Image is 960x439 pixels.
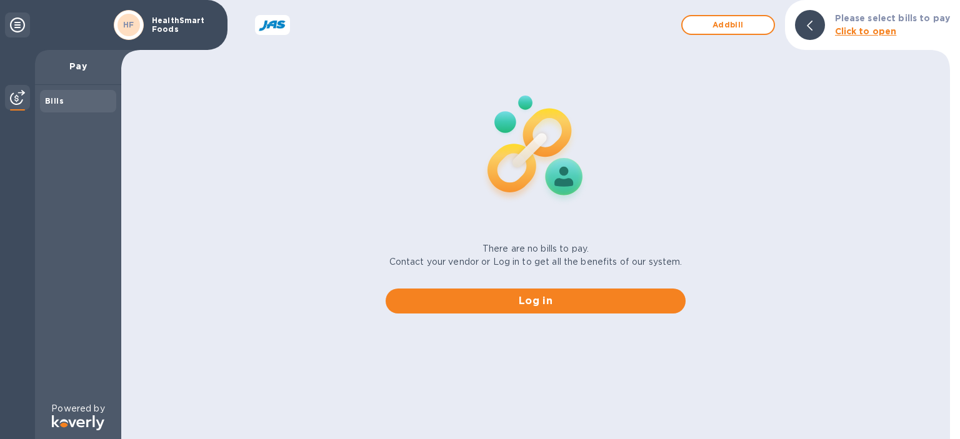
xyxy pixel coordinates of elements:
[396,293,676,308] span: Log in
[52,415,104,430] img: Logo
[386,289,686,313] button: Log in
[45,96,64,106] b: Bills
[835,26,897,36] b: Click to open
[692,17,764,32] span: Add bill
[389,242,682,269] p: There are no bills to pay. Contact your vendor or Log in to get all the benefits of our system.
[835,13,950,23] b: Please select bills to pay
[51,402,104,415] p: Powered by
[681,15,775,35] button: Addbill
[152,16,214,34] p: HealthSmart Foods
[45,60,111,72] p: Pay
[123,20,134,29] b: HF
